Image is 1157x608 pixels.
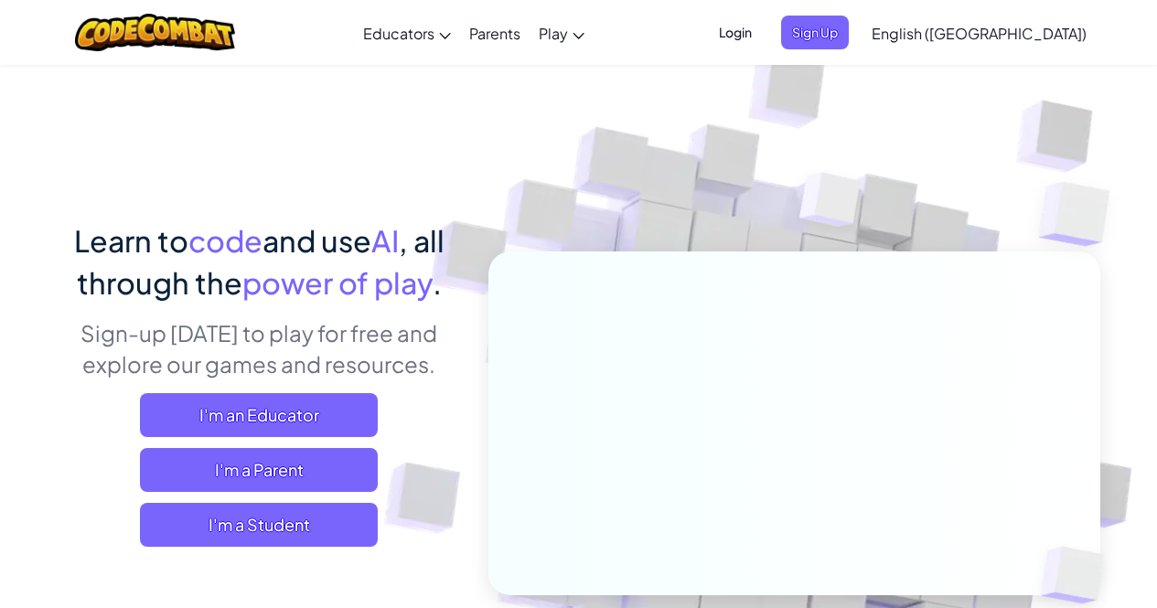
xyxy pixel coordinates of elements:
a: Play [530,8,594,58]
a: English ([GEOGRAPHIC_DATA]) [862,8,1096,58]
a: I'm an Educator [140,393,378,437]
p: Sign-up [DATE] to play for free and explore our games and resources. [58,317,461,379]
span: code [188,222,262,259]
span: Learn to [74,222,188,259]
a: I'm a Parent [140,448,378,492]
span: . [433,264,442,301]
img: Overlap cubes [765,136,896,272]
span: Play [539,24,568,43]
a: Educators [354,8,460,58]
a: Parents [460,8,530,58]
span: English ([GEOGRAPHIC_DATA]) [872,24,1087,43]
button: Sign Up [781,16,849,49]
span: and use [262,222,371,259]
span: power of play [242,264,433,301]
span: Educators [363,24,434,43]
img: CodeCombat logo [75,14,235,51]
span: AI [371,222,399,259]
button: Login [708,16,763,49]
button: I'm a Student [140,503,378,547]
